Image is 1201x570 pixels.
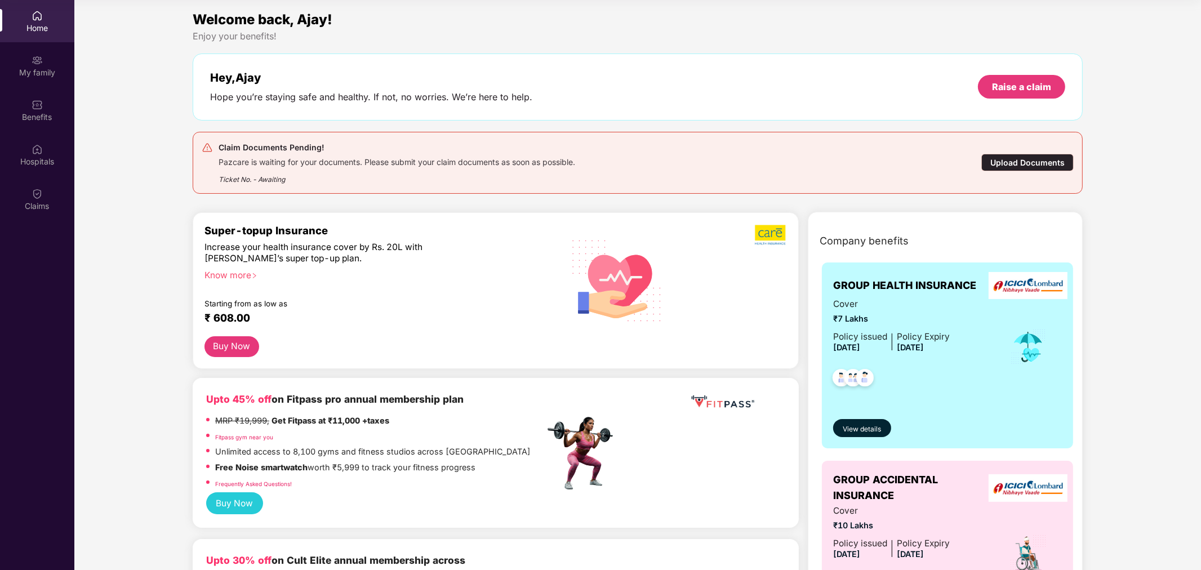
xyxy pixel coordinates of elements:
[833,342,860,352] span: [DATE]
[563,225,671,335] img: svg+xml;base64,PHN2ZyB4bWxucz0iaHR0cDovL3d3dy53My5vcmcvMjAwMC9zdmciIHhtbG5zOnhsaW5rPSJodHRwOi8vd3...
[833,472,994,504] span: GROUP ACCIDENTAL INSURANCE
[206,393,272,405] b: Upto 45% off
[204,336,259,357] button: Buy Now
[210,71,532,84] div: Hey, Ajay
[193,30,1083,42] div: Enjoy your benefits!
[689,391,757,412] img: fppp.png
[851,366,879,393] img: svg+xml;base64,PHN2ZyB4bWxucz0iaHR0cDovL3d3dy53My5vcmcvMjAwMC9zdmciIHdpZHRoPSI0OC45NDMiIGhlaWdodD...
[833,504,950,518] span: Cover
[32,144,43,155] img: svg+xml;base64,PHN2ZyBpZD0iSG9zcGl0YWxzIiB4bWxucz0iaHR0cDovL3d3dy53My5vcmcvMjAwMC9zdmciIHdpZHRoPS...
[210,91,532,103] div: Hope you’re staying safe and healthy. If not, no worries. We’re here to help.
[897,537,950,550] div: Policy Expiry
[193,11,332,28] span: Welcome back, Ajay!
[272,416,389,425] strong: Get Fitpass at ₹11,000 +taxes
[215,462,308,472] strong: Free Noise smartwatch
[215,434,273,440] a: Fitpass gym near you
[989,474,1067,502] img: insurerLogo
[833,330,887,344] div: Policy issued
[32,188,43,199] img: svg+xml;base64,PHN2ZyBpZD0iQ2xhaW0iIHhtbG5zPSJodHRwOi8vd3d3LnczLm9yZy8yMDAwL3N2ZyIgd2lkdGg9IjIwIi...
[32,10,43,21] img: svg+xml;base64,PHN2ZyBpZD0iSG9tZSIgeG1sbnM9Imh0dHA6Ly93d3cudzMub3JnLzIwMDAvc3ZnIiB3aWR0aD0iMjAiIG...
[755,224,787,246] img: b5dec4f62d2307b9de63beb79f102df3.png
[204,242,496,265] div: Increase your health insurance cover by Rs. 20L with [PERSON_NAME]’s super top-up plan.
[833,278,976,293] span: GROUP HEALTH INSURANCE
[204,224,544,237] div: Super-topup Insurance
[843,424,881,435] span: View details
[204,299,496,307] div: Starting from as low as
[897,549,924,559] span: [DATE]
[989,272,1067,300] img: insurerLogo
[215,416,269,425] del: MRP ₹19,999,
[215,480,292,487] a: Frequently Asked Questions!
[206,492,263,514] button: Buy Now
[251,273,257,279] span: right
[833,549,860,559] span: [DATE]
[820,233,909,249] span: Company benefits
[833,419,891,437] button: View details
[219,141,575,154] div: Claim Documents Pending!
[833,519,950,532] span: ₹10 Lakhs
[202,142,213,153] img: svg+xml;base64,PHN2ZyB4bWxucz0iaHR0cDovL3d3dy53My5vcmcvMjAwMC9zdmciIHdpZHRoPSIyNCIgaGVpZ2h0PSIyNC...
[215,446,531,458] p: Unlimited access to 8,100 gyms and fitness studios across [GEOGRAPHIC_DATA]
[833,537,887,550] div: Policy issued
[204,311,533,325] div: ₹ 608.00
[544,414,623,493] img: fpp.png
[1010,328,1047,366] img: icon
[992,81,1051,93] div: Raise a claim
[833,297,950,311] span: Cover
[219,167,575,185] div: Ticket No. - Awaiting
[206,554,272,566] b: Upto 30% off
[215,461,475,474] p: worth ₹5,999 to track your fitness progress
[32,55,43,66] img: svg+xml;base64,PHN2ZyB3aWR0aD0iMjAiIGhlaWdodD0iMjAiIHZpZXdCb3g9IjAgMCAyMCAyMCIgZmlsbD0ibm9uZSIgeG...
[981,154,1074,171] div: Upload Documents
[828,366,855,393] img: svg+xml;base64,PHN2ZyB4bWxucz0iaHR0cDovL3d3dy53My5vcmcvMjAwMC9zdmciIHdpZHRoPSI0OC45NDMiIGhlaWdodD...
[839,366,867,393] img: svg+xml;base64,PHN2ZyB4bWxucz0iaHR0cDovL3d3dy53My5vcmcvMjAwMC9zdmciIHdpZHRoPSI0OC45MTUiIGhlaWdodD...
[206,393,464,405] b: on Fitpass pro annual membership plan
[32,99,43,110] img: svg+xml;base64,PHN2ZyBpZD0iQmVuZWZpdHMiIHhtbG5zPSJodHRwOi8vd3d3LnczLm9yZy8yMDAwL3N2ZyIgd2lkdGg9Ij...
[897,330,950,344] div: Policy Expiry
[219,154,575,167] div: Pazcare is waiting for your documents. Please submit your claim documents as soon as possible.
[204,270,537,278] div: Know more
[897,342,924,352] span: [DATE]
[833,313,950,326] span: ₹7 Lakhs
